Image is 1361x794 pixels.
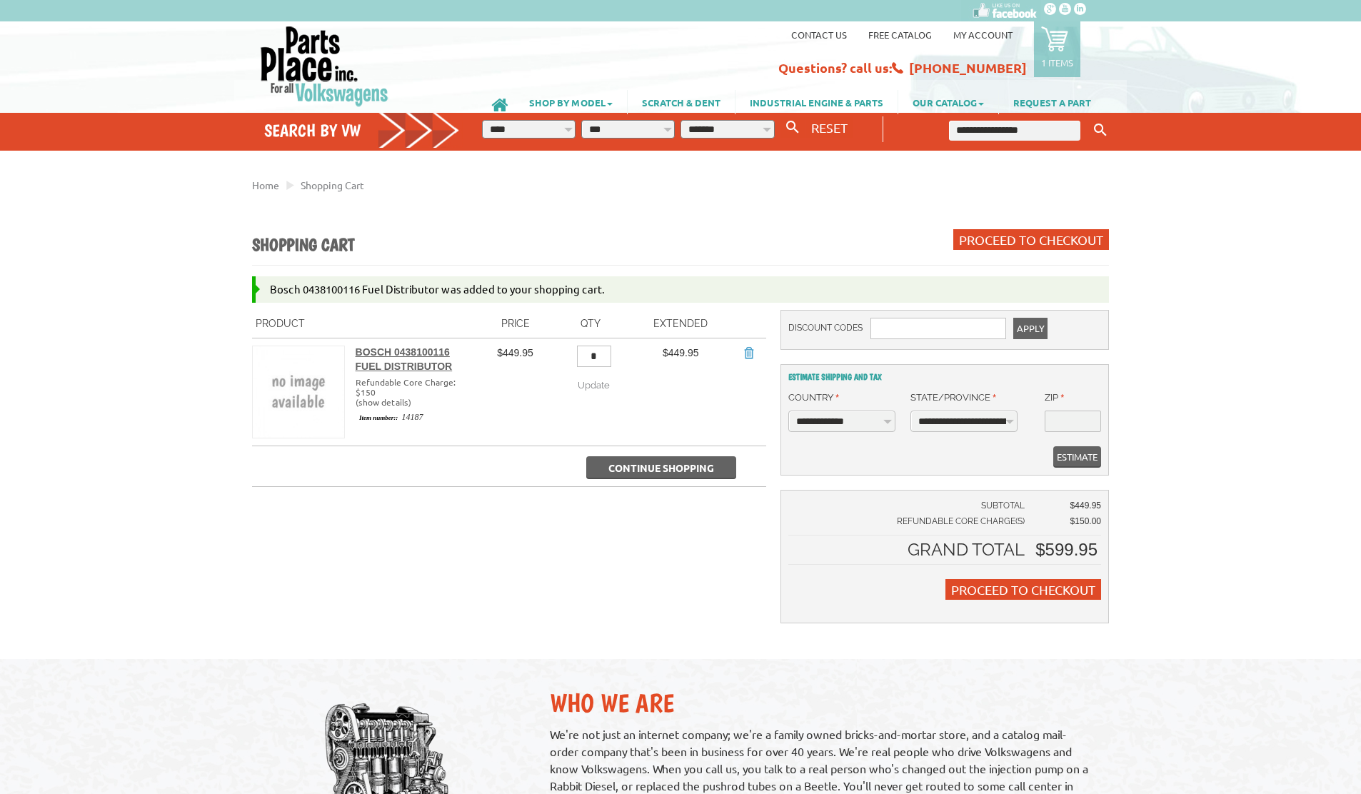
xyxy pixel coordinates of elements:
strong: Grand Total [908,539,1025,560]
a: OUR CATALOG [898,90,998,114]
a: INDUSTRIAL ENGINE & PARTS [735,90,898,114]
button: Keyword Search [1090,119,1111,142]
a: My Account [953,29,1013,41]
td: Subtotal [788,498,1032,513]
span: Continue Shopping [608,461,714,474]
a: REQUEST A PART [999,90,1105,114]
span: $449.95 [1070,501,1101,511]
a: Free Catalog [868,29,932,41]
a: Contact us [791,29,847,41]
p: 1 items [1041,56,1073,69]
span: $449.95 [497,347,533,358]
h4: Search by VW [264,120,460,141]
label: Country [788,391,839,405]
a: Shopping Cart [301,179,364,191]
button: Search By VW... [780,117,805,138]
label: Zip [1045,391,1064,405]
a: show details [358,396,408,408]
span: Proceed to Checkout [951,582,1095,597]
span: Apply [1017,318,1044,339]
span: Bosch 0438100116 Fuel Distributor was added to your shopping cart. [270,282,605,296]
a: Home [252,179,279,191]
a: Remove Item [741,346,755,360]
span: Item number:: [356,413,402,423]
span: $150.00 [1070,516,1101,526]
a: 1 items [1034,21,1080,77]
span: Proceed to Checkout [959,232,1103,247]
button: RESET [805,117,853,138]
span: $599.95 [1035,540,1098,559]
a: Bosch 0438100116 Fuel Distributor [356,346,453,372]
div: Refundable Core Charge: $150 ( ) [356,377,476,407]
th: Extended [631,310,731,338]
a: SHOP BY MODEL [515,90,627,114]
h1: Shopping Cart [252,234,354,257]
h2: Estimate Shipping and Tax [788,372,1101,382]
span: $449.95 [663,347,699,358]
button: Estimate [1053,446,1101,468]
img: Bosch 0438100116 Fuel Distributor [253,346,344,438]
h2: Who We Are [550,688,1095,718]
th: Qty [551,310,631,338]
img: Parts Place Inc! [259,25,390,107]
div: 14187 [356,411,476,423]
button: Proceed to Checkout [945,579,1101,600]
label: State/Province [910,391,996,405]
span: Estimate [1057,446,1098,468]
button: Proceed to Checkout [953,229,1109,250]
td: Refundable Core Charge(s) [788,513,1032,536]
span: Product [256,318,305,329]
button: Continue Shopping [586,456,736,479]
span: Price [501,318,530,329]
span: RESET [811,120,848,135]
span: Update [578,380,610,391]
a: SCRATCH & DENT [628,90,735,114]
label: Discount Codes [788,318,863,338]
button: Apply [1013,318,1048,339]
